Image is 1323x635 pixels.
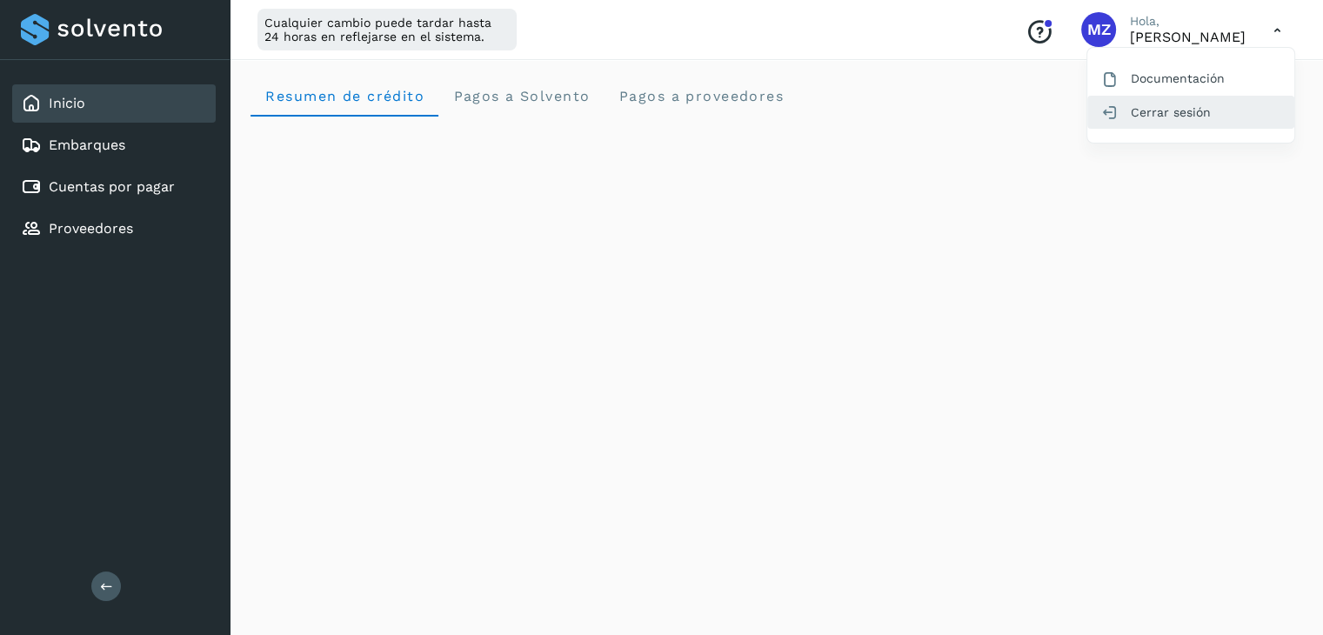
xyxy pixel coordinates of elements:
[49,137,125,153] a: Embarques
[1087,62,1294,95] div: Documentación
[12,126,216,164] div: Embarques
[1087,96,1294,129] div: Cerrar sesión
[49,220,133,237] a: Proveedores
[49,178,175,195] a: Cuentas por pagar
[12,168,216,206] div: Cuentas por pagar
[49,95,85,111] a: Inicio
[12,210,216,248] div: Proveedores
[12,84,216,123] div: Inicio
